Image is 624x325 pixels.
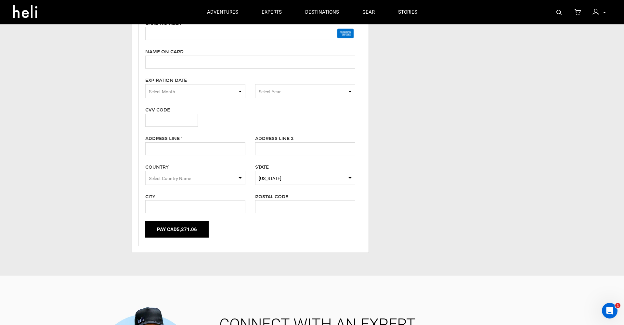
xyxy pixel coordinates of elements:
button: Pay CAD5,271.06 [145,221,209,238]
p: adventures [207,9,238,16]
label: Postal Code [255,194,288,200]
label: Address Line 2 [255,136,293,142]
img: search-bar-icon.svg [556,10,562,15]
label: Address Line 1 [145,136,183,142]
span: [US_STATE] [259,175,352,182]
label: CVV Code [145,107,170,113]
span: Select box activate [255,171,355,185]
iframe: Intercom live chat [602,303,617,318]
span: Select Year [259,89,281,94]
label: City [145,194,155,200]
p: experts [262,9,282,16]
span: Select box activate [145,84,245,98]
span: Select Country Name [149,176,191,181]
label: Country [145,164,169,171]
img: signin-icon-3x.png [592,9,599,15]
img: american-express-dark.svg [337,29,354,38]
span: Select box activate [145,171,245,185]
label: State [255,164,269,171]
span: Select box activate [255,84,355,98]
label: Expiration Date [145,77,187,84]
span: 1 [615,303,620,308]
label: Name on card [145,49,184,55]
span: Select Month [149,89,175,94]
p: destinations [305,9,339,16]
